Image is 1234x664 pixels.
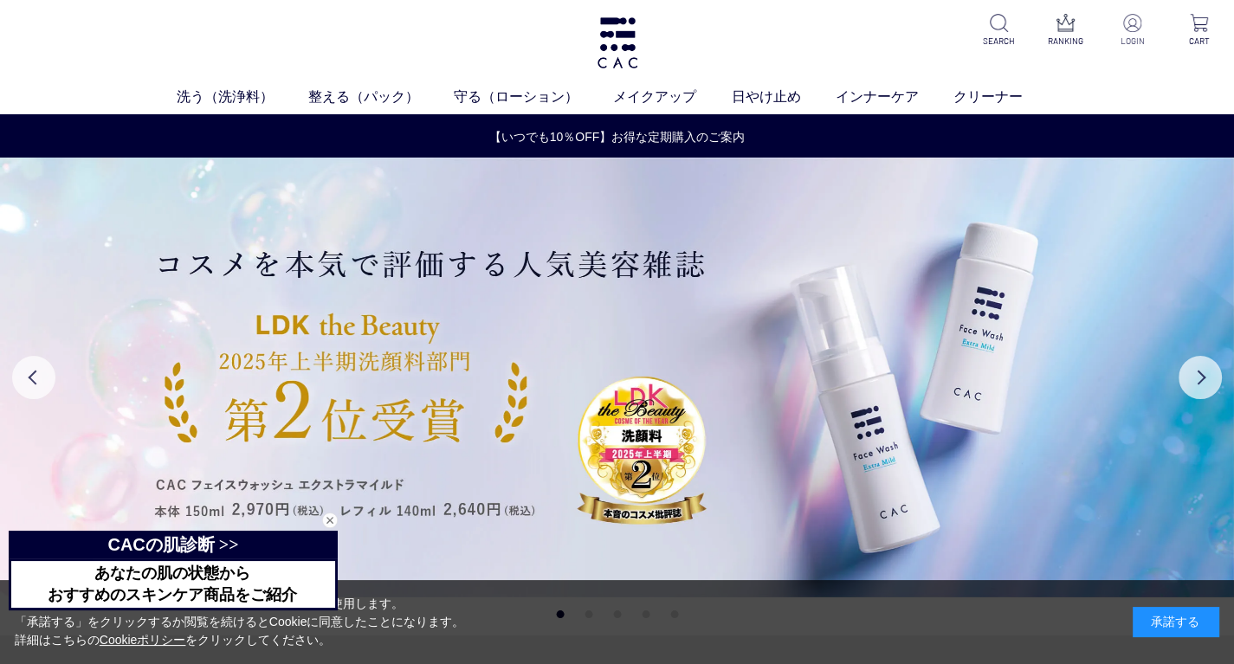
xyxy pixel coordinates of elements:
[1179,356,1222,399] button: Next
[836,86,953,106] a: インナーケア
[1044,14,1087,48] a: RANKING
[308,86,454,106] a: 整える（パック）
[1178,14,1220,48] a: CART
[15,595,465,649] div: 当サイトでは、お客様へのサービス向上のためにCookieを使用します。 「承諾する」をクリックするか閲覧を続けるとCookieに同意したことになります。 詳細はこちらの をクリックしてください。
[1044,35,1087,48] p: RANKING
[1111,14,1153,48] a: LOGIN
[732,86,836,106] a: 日やけ止め
[1,128,1233,146] a: 【いつでも10％OFF】お得な定期購入のご案内
[100,633,186,647] a: Cookieポリシー
[1133,607,1219,637] div: 承諾する
[953,86,1057,106] a: クリーナー
[613,86,731,106] a: メイクアップ
[978,14,1020,48] a: SEARCH
[595,17,640,68] img: logo
[1178,35,1220,48] p: CART
[177,86,308,106] a: 洗う（洗浄料）
[1111,35,1153,48] p: LOGIN
[454,86,613,106] a: 守る（ローション）
[12,356,55,399] button: Previous
[978,35,1020,48] p: SEARCH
